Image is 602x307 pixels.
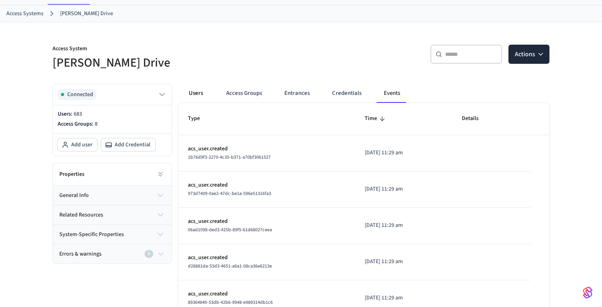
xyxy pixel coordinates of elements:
[377,84,407,103] button: Events
[508,45,549,64] button: Actions
[462,112,489,125] span: Details
[59,230,124,239] span: system-specific properties
[59,211,103,219] span: related resources
[59,170,84,178] h2: Properties
[365,149,443,157] p: [DATE] 11:29 am
[53,55,296,71] h5: [PERSON_NAME] Drive
[6,10,43,18] a: Access Systems
[58,138,97,151] button: Add user
[188,145,346,153] p: acs_user.created
[182,84,210,103] button: Users
[58,110,167,118] p: Users:
[365,221,443,230] p: [DATE] 11:29 am
[59,250,102,258] span: Errors & warnings
[365,294,443,302] p: [DATE] 11:29 am
[188,217,346,226] p: acs_user.created
[115,141,150,149] span: Add Credential
[60,10,113,18] a: [PERSON_NAME] Drive
[59,191,89,200] span: general info
[53,205,172,224] button: related resources
[188,112,210,125] span: Type
[58,120,167,128] p: Access Groups:
[71,141,92,149] span: Add user
[326,84,368,103] button: Credentials
[188,226,272,233] span: 06ad1098-ded3-425b-89f5-61d68027ceea
[53,244,172,264] button: Errors & warnings0
[188,254,346,262] p: acs_user.created
[53,225,172,244] button: system-specific properties
[278,84,316,103] button: Entrances
[188,263,272,270] span: d28881da-53d3-4651-a6a1-08ca36e6213e
[188,181,346,189] p: acs_user.created
[188,290,346,298] p: acs_user.created
[74,110,82,118] span: 683
[188,190,271,197] span: 973d7409-0ae2-47dc-be1a-596e51316fa3
[365,258,443,266] p: [DATE] 11:29 am
[101,138,155,151] button: Add Credential
[365,112,387,125] span: Time
[95,120,98,128] span: 8
[583,286,592,299] img: SeamLogoGradient.69752ec5.svg
[145,250,153,258] div: 0
[67,91,93,98] span: Connected
[188,154,271,161] span: 1b76d9f3-2270-4c35-b371-a70bf3061527
[58,89,167,100] button: Connected
[53,186,172,205] button: general info
[188,299,273,306] span: 89364840-53db-42b6-9948-e989314db1c6
[53,45,296,55] p: Access System
[220,84,268,103] button: Access Groups
[365,185,443,193] p: [DATE] 11:29 am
